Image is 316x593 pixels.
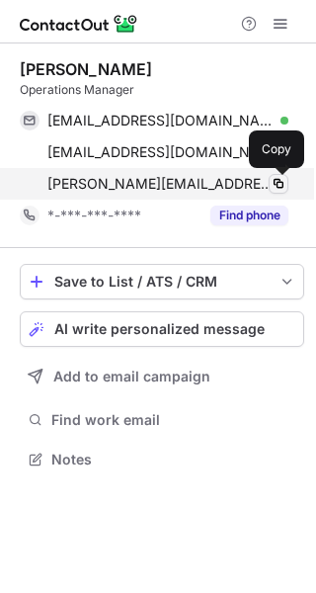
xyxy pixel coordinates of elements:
span: Notes [51,451,296,468]
button: Add to email campaign [20,359,304,394]
img: ContactOut v5.3.10 [20,12,138,36]
button: Reveal Button [210,206,288,225]
span: AI write personalized message [54,321,265,337]
span: [EMAIL_ADDRESS][DOMAIN_NAME] [47,143,274,161]
span: Add to email campaign [53,369,210,384]
div: [PERSON_NAME] [20,59,152,79]
div: Operations Manager [20,81,304,99]
button: Notes [20,446,304,473]
span: [PERSON_NAME][EMAIL_ADDRESS][PERSON_NAME][DOMAIN_NAME] [47,175,274,193]
div: Save to List / ATS / CRM [54,274,270,290]
span: Find work email [51,411,296,429]
button: Find work email [20,406,304,434]
button: save-profile-one-click [20,264,304,299]
span: [EMAIL_ADDRESS][DOMAIN_NAME] [47,112,274,129]
button: AI write personalized message [20,311,304,347]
